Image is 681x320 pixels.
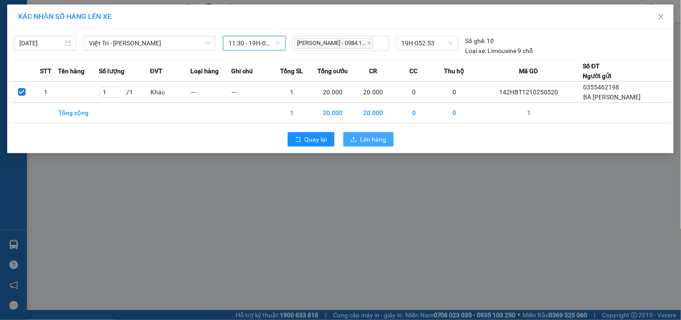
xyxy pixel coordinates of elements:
button: Close [649,4,674,30]
span: Tổng SL [281,66,303,76]
td: / 1 [99,82,150,103]
span: Loại xe: [466,46,487,56]
td: --- [191,82,231,103]
span: Loại hàng [191,66,219,76]
td: 20.000 [312,103,353,123]
span: CC [410,66,418,76]
span: 11:30 - 19H-052.53 [228,36,280,50]
span: CR [369,66,377,76]
td: 1 [475,103,583,123]
td: 142HBT1210250520 [475,82,583,103]
li: Hotline: 1900400028 [84,49,375,60]
span: down [206,40,211,46]
td: 20.000 [353,82,393,103]
span: Ghi chú [231,66,253,76]
span: Mã GD [519,66,538,76]
b: Công ty TNHH Trọng Hiếu Phú Thọ - Nam Cường Limousine [109,10,351,35]
span: upload [351,136,357,143]
div: Số ĐT Người gửi [583,61,612,81]
span: ĐVT [150,66,163,76]
span: close [658,13,665,20]
span: [PERSON_NAME] - 0984.1... [294,38,373,49]
td: 20.000 [353,103,393,123]
td: Khác [150,82,190,103]
span: Thu hộ [444,66,465,76]
input: 12/10/2025 [19,38,63,48]
li: Số nhà [STREET_ADDRESS][PERSON_NAME] [84,38,375,49]
span: Lên hàng [360,134,387,144]
td: 1 [272,82,312,103]
td: 0 [394,103,434,123]
div: Limousine 9 chỗ [466,46,533,56]
span: 19H-052.53 [402,36,453,50]
span: close [367,41,372,45]
span: XÁC NHẬN SỐ HÀNG LÊN XE [18,12,111,21]
span: STT [40,66,52,76]
span: Số lượng [99,66,124,76]
span: Việt Trì - Mạc Thái Tổ [89,36,211,50]
span: Tên hàng [58,66,85,76]
td: 20.000 [312,82,353,103]
button: rollbackQuay lại [288,132,334,147]
td: Tổng cộng [58,103,99,123]
td: 1 [272,103,312,123]
span: Số ghế: [466,36,486,46]
span: rollback [295,136,301,143]
td: --- [231,82,272,103]
td: 1 [34,82,58,103]
button: uploadLên hàng [343,132,394,147]
span: 0355462198 [584,84,619,91]
span: BÀ [PERSON_NAME] [584,93,641,101]
span: Quay lại [305,134,327,144]
td: 0 [394,82,434,103]
span: Tổng cước [317,66,347,76]
td: 0 [434,82,475,103]
td: 0 [434,103,475,123]
div: 10 [466,36,494,46]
